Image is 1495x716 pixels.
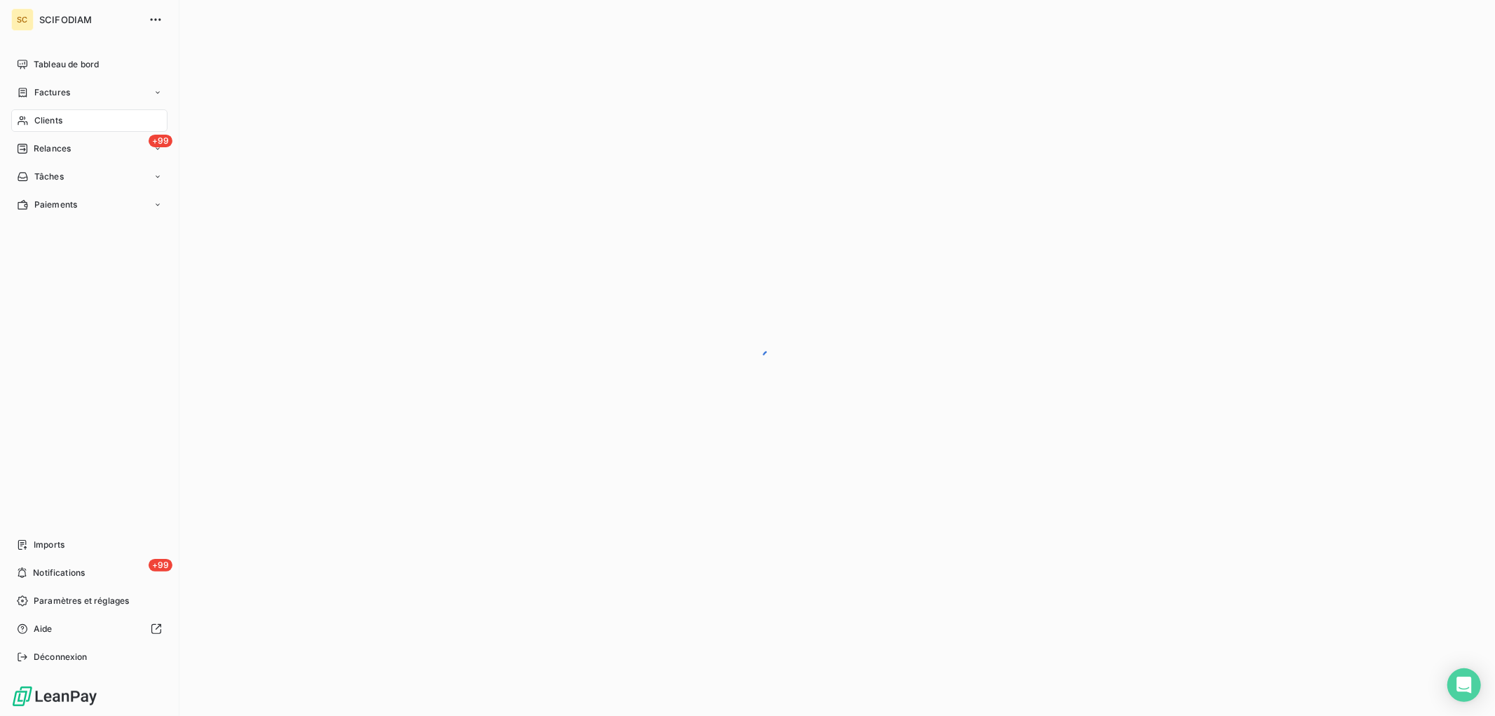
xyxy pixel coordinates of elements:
[34,170,64,183] span: Tâches
[11,685,98,708] img: Logo LeanPay
[39,14,140,25] span: SCIFODIAM
[11,8,34,31] div: SC
[149,559,172,572] span: +99
[34,651,88,663] span: Déconnexion
[11,618,168,640] a: Aide
[34,142,71,155] span: Relances
[34,539,64,551] span: Imports
[34,86,70,99] span: Factures
[34,595,129,607] span: Paramètres et réglages
[149,135,172,147] span: +99
[34,114,62,127] span: Clients
[34,58,99,71] span: Tableau de bord
[1447,668,1481,702] div: Open Intercom Messenger
[34,198,77,211] span: Paiements
[34,623,53,635] span: Aide
[33,567,85,579] span: Notifications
